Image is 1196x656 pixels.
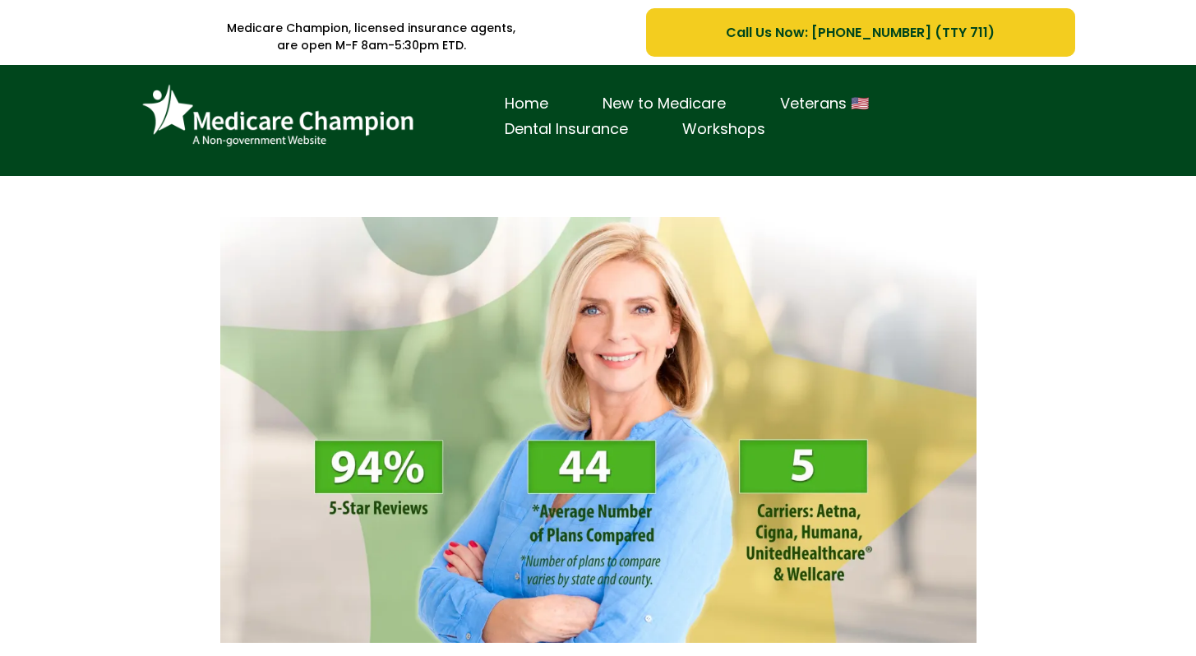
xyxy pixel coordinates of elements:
[575,91,753,117] a: New to Medicare
[478,117,655,142] a: Dental Insurance
[122,37,622,54] p: are open M-F 8am-5:30pm ETD.
[134,77,422,155] img: Brand Logo
[122,20,622,37] p: Medicare Champion, licensed insurance agents,
[726,22,995,43] span: Call Us Now: [PHONE_NUMBER] (TTY 711)
[478,91,575,117] a: Home
[646,8,1074,57] a: Call Us Now: 1-833-823-1990 (TTY 711)
[753,91,896,117] a: Veterans 🇺🇸
[655,117,792,142] a: Workshops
